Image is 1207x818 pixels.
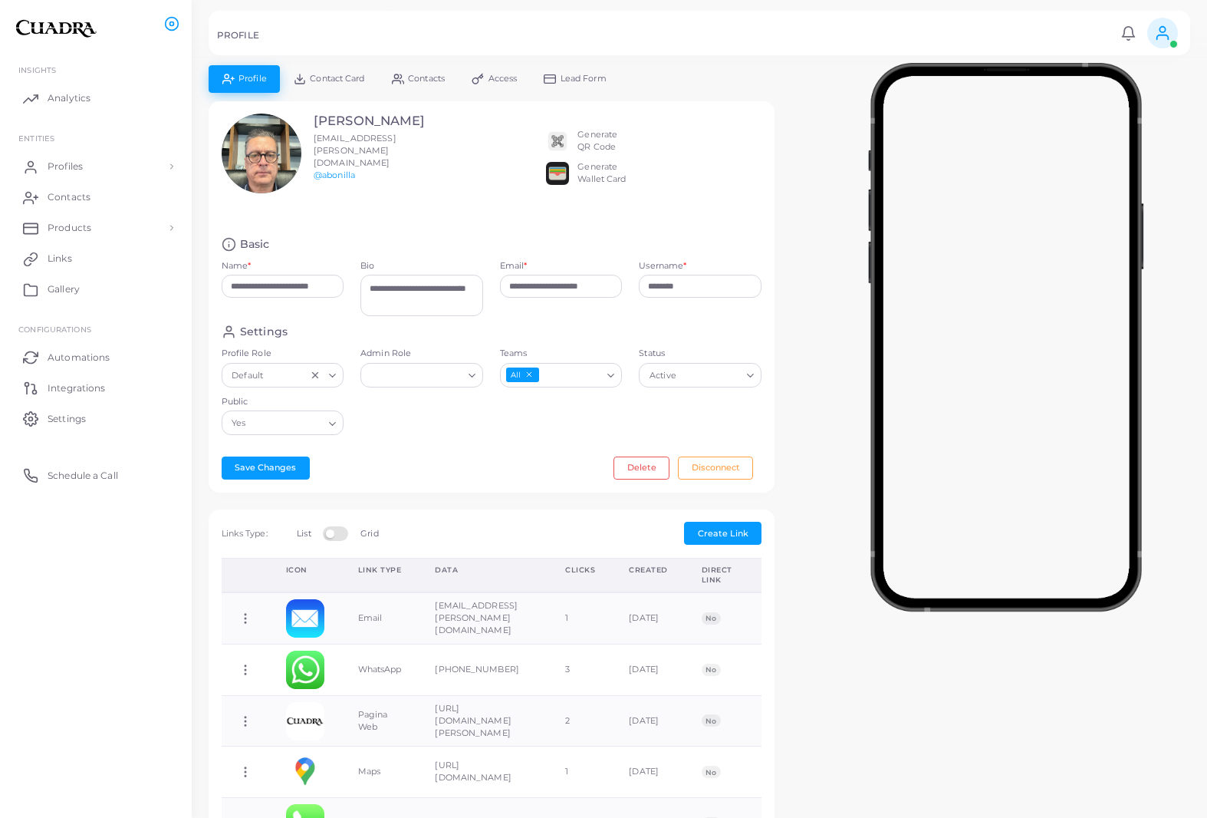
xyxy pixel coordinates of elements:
th: Action [222,558,269,592]
td: Maps [341,747,419,798]
span: Schedule a Call [48,469,118,483]
input: Search for option [249,415,323,432]
span: Lead Form [561,74,607,83]
div: Link Type [358,565,402,576]
span: [EMAIL_ADDRESS][PERSON_NAME][DOMAIN_NAME] [314,133,396,168]
label: List [297,528,311,540]
span: Profile [238,74,267,83]
h3: [PERSON_NAME] [314,114,436,129]
h4: Settings [240,325,288,339]
a: Integrations [12,372,180,403]
td: 2 [548,695,612,747]
a: Analytics [12,83,180,114]
td: [DATE] [612,644,685,695]
label: Name [222,260,252,272]
div: Search for option [360,363,483,388]
div: Data [435,565,531,576]
span: Default [230,368,265,384]
a: Products [12,213,180,243]
span: All [506,368,539,382]
td: 1 [548,592,612,644]
img: googlemaps.png [286,753,324,791]
img: apple-wallet.png [546,162,569,185]
div: Search for option [639,363,761,388]
td: 1 [548,747,612,798]
img: email.png [286,599,324,638]
div: Search for option [222,411,344,435]
span: Settings [48,412,86,426]
img: phone-mock.b55596b7.png [868,63,1143,612]
span: Create Link [698,528,748,539]
span: No [702,766,721,778]
span: Analytics [48,91,90,105]
span: Contacts [408,74,445,83]
a: Profiles [12,151,180,182]
span: ENTITIES [18,134,54,143]
a: Contacts [12,182,180,213]
span: No [702,714,721,727]
button: Create Link [684,522,761,545]
label: Email [500,260,528,272]
button: Save Changes [222,457,310,480]
label: Status [639,348,761,360]
div: Icon [286,565,324,576]
div: Generate QR Code [577,129,617,153]
img: qr2.png [546,130,569,153]
td: WhatsApp [341,644,419,695]
a: Schedule a Call [12,460,180,490]
button: Deselect All [524,369,534,380]
span: Active [647,368,678,384]
span: Access [488,74,518,83]
label: Teams [500,348,623,360]
div: Clicks [565,565,595,576]
span: Configurations [18,325,91,334]
label: Profile Role [222,348,344,360]
a: Settings [12,403,180,434]
a: @abonilla [314,170,355,180]
span: Products [48,221,91,235]
span: Links [48,252,72,266]
input: Search for option [267,367,306,384]
a: Links [12,243,180,274]
label: Username [639,260,686,272]
div: Direct Link [702,565,732,585]
td: [URL][DOMAIN_NAME] [418,747,548,798]
img: logo [14,15,99,43]
span: INSIGHTS [18,65,56,74]
td: [PHONE_NUMBER] [418,644,548,695]
td: Pagina Web [341,695,419,747]
h5: PROFILE [217,30,259,41]
td: 3 [548,644,612,695]
div: Search for option [500,363,623,388]
img: whatsapp.png [286,651,324,689]
div: Created [629,565,668,576]
button: Delete [613,457,669,480]
input: Search for option [367,367,462,384]
span: No [702,664,721,676]
td: [EMAIL_ADDRESS][PERSON_NAME][DOMAIN_NAME] [418,592,548,644]
h4: Basic [240,237,270,252]
label: Public [222,396,344,408]
img: MsFj759jX9a8kg4IWpuMoJM006wqA8T0-1700082721338.png [286,702,324,740]
span: Profiles [48,160,83,173]
button: Clear Selected [310,369,321,381]
div: Search for option [222,363,344,388]
td: [DATE] [612,695,685,747]
td: [DATE] [612,592,685,644]
a: Automations [12,341,180,372]
button: Disconnect [678,457,753,480]
span: No [702,612,721,625]
label: Grid [360,528,378,540]
span: Yes [230,416,248,432]
span: Automations [48,351,110,364]
span: Gallery [48,282,80,296]
label: Admin Role [360,348,483,360]
td: Email [341,592,419,644]
a: Gallery [12,274,180,305]
input: Search for option [541,367,601,384]
td: [DATE] [612,747,685,798]
span: Integrations [48,381,105,395]
span: Links Type: [222,528,268,539]
div: Generate Wallet Card [577,161,626,186]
